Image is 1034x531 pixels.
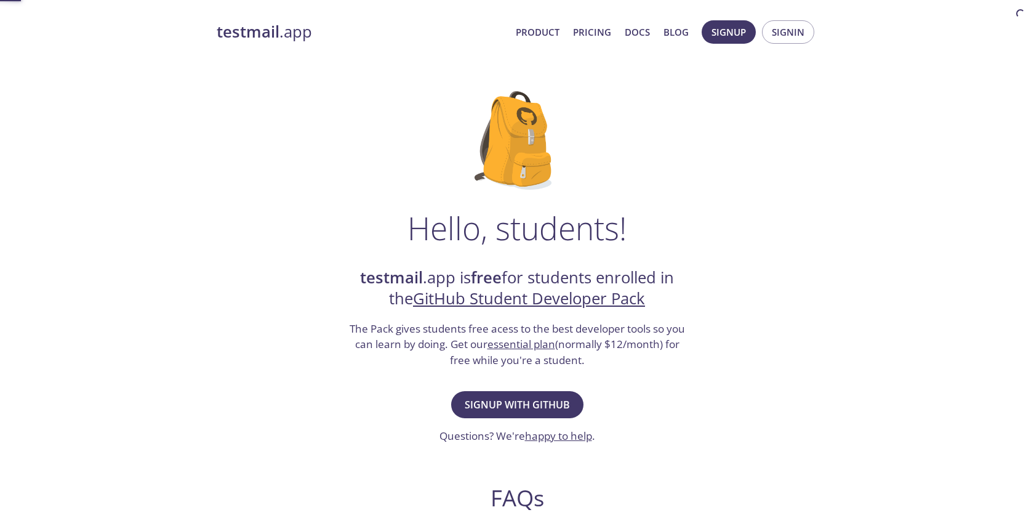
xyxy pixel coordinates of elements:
[471,267,502,288] strong: free
[407,209,627,246] h1: Hello, students!
[475,91,560,190] img: github-student-backpack.png
[360,267,423,288] strong: testmail
[702,20,756,44] button: Signup
[762,20,814,44] button: Signin
[663,24,689,40] a: Blog
[348,321,686,368] h3: The Pack gives students free acess to the best developer tools so you can learn by doing. Get our...
[413,288,645,309] a: GitHub Student Developer Pack
[348,267,686,310] h2: .app is for students enrolled in the
[573,24,611,40] a: Pricing
[625,24,650,40] a: Docs
[711,24,746,40] span: Signup
[487,337,555,351] a: essential plan
[217,22,506,43] a: testmail.app
[439,428,595,444] h3: Questions? We're .
[772,24,804,40] span: Signin
[465,396,570,413] span: Signup with GitHub
[525,429,592,443] a: happy to help
[451,391,583,418] button: Signup with GitHub
[281,484,753,512] h2: FAQs
[217,21,279,43] strong: testmail
[516,24,559,40] a: Product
